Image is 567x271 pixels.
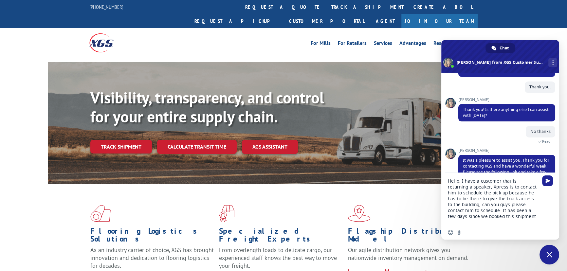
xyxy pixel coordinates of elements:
[458,98,555,102] span: [PERSON_NAME]
[219,205,234,222] img: xgs-icon-focused-on-flooring-red
[529,84,551,90] span: Thank you.
[284,14,369,28] a: Customer Portal
[401,14,478,28] a: Join Our Team
[448,230,453,235] span: Insert an emoji
[542,175,553,186] span: Send
[190,14,284,28] a: Request a pickup
[463,157,549,187] span: It was a pleasure to assist you. Thank you for contacting XGS and have a wonderful week! Please s...
[374,41,392,48] a: Services
[90,227,214,246] h1: Flooring Logistics Solutions
[90,87,324,127] b: Visibility, transparency, and control for your entire supply chain.
[348,205,371,222] img: xgs-icon-flagship-distribution-model-red
[369,14,401,28] a: Agent
[242,140,298,154] a: XGS ASSISTANT
[463,107,549,118] span: Thank you! Is there anything else I can assist with [DATE]?
[90,140,152,154] a: Track shipment
[458,148,555,153] span: [PERSON_NAME]
[500,43,509,53] span: Chat
[90,246,214,269] span: As an industry carrier of choice, XGS has brought innovation and dedication to flooring logistics...
[448,178,538,225] textarea: Compose your message...
[542,139,551,144] span: Read
[399,41,426,48] a: Advantages
[433,41,456,48] a: Resources
[456,230,462,235] span: Send a file
[219,227,343,246] h1: Specialized Freight Experts
[338,41,367,48] a: For Retailers
[348,246,468,262] span: Our agile distribution network gives you nationwide inventory management on demand.
[311,41,331,48] a: For Mills
[90,205,111,222] img: xgs-icon-total-supply-chain-intelligence-red
[485,43,515,53] div: Chat
[89,4,123,10] a: [PHONE_NUMBER]
[548,58,557,67] div: More channels
[157,140,237,154] a: Calculate transit time
[348,227,472,246] h1: Flagship Distribution Model
[540,245,559,264] div: Close chat
[530,129,551,134] span: No thanks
